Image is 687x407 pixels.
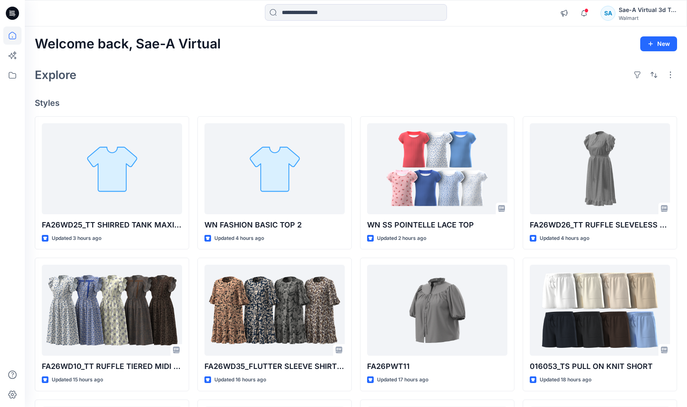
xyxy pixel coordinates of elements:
[35,36,221,52] h2: Welcome back, Sae-A Virtual
[35,98,677,108] h4: Styles
[367,265,507,356] a: FA26PWT11
[530,123,670,214] a: FA26WD26_TT RUFFLE SLEVELESS MIDI DRESS
[367,123,507,214] a: WN SS POINTELLE LACE TOP
[377,234,426,243] p: Updated 2 hours ago
[540,234,589,243] p: Updated 4 hours ago
[540,376,591,384] p: Updated 18 hours ago
[640,36,677,51] button: New
[530,265,670,356] a: 016053_TS PULL ON KNIT SHORT
[530,361,670,372] p: 016053_TS PULL ON KNIT SHORT
[367,219,507,231] p: WN SS POINTELLE LACE TOP
[42,265,182,356] a: FA26WD10_TT RUFFLE TIERED MIDI DRESS
[367,361,507,372] p: FA26PWT11
[601,6,615,21] div: SA
[204,123,345,214] a: WN FASHION BASIC TOP 2
[619,15,677,21] div: Walmart
[204,265,345,356] a: FA26WD35_FLUTTER SLEEVE SHIRT DRESS
[619,5,677,15] div: Sae-A Virtual 3d Team
[52,234,101,243] p: Updated 3 hours ago
[42,123,182,214] a: FA26WD25_TT SHIRRED TANK MAXI DRESS
[52,376,103,384] p: Updated 15 hours ago
[204,219,345,231] p: WN FASHION BASIC TOP 2
[530,219,670,231] p: FA26WD26_TT RUFFLE SLEVELESS MIDI DRESS
[42,219,182,231] p: FA26WD25_TT SHIRRED TANK MAXI DRESS
[214,376,266,384] p: Updated 16 hours ago
[214,234,264,243] p: Updated 4 hours ago
[35,68,77,81] h2: Explore
[42,361,182,372] p: FA26WD10_TT RUFFLE TIERED MIDI DRESS
[204,361,345,372] p: FA26WD35_FLUTTER SLEEVE SHIRT DRESS
[377,376,428,384] p: Updated 17 hours ago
